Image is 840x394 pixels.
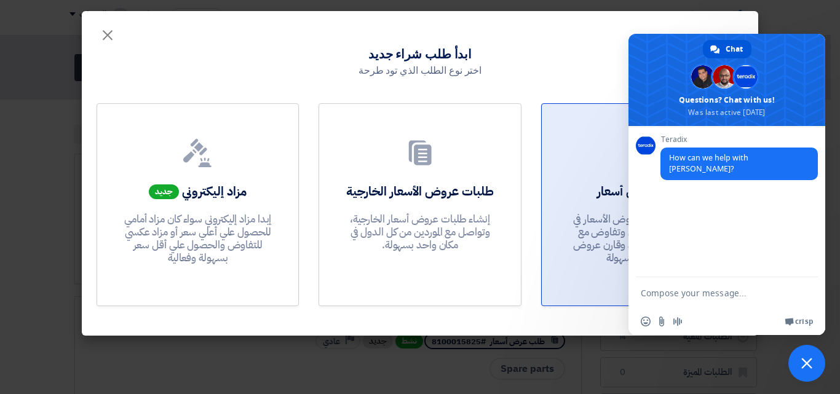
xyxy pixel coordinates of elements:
[90,20,125,44] button: Close
[726,40,743,58] span: Chat
[182,182,247,200] span: مزاد إليكتروني
[597,183,687,200] h2: طلب عروض أسعار
[660,135,818,144] span: Teradix
[669,152,748,174] span: How can we help with [PERSON_NAME]?
[568,213,716,265] p: قم بإرسال طلبات عروض الأسعار في غضون ثواني, تواصل وتفاوض مع الموردين في مكان واحد وقارن عروض الأس...
[641,317,651,326] span: Insert an emoji
[795,317,813,326] span: Crisp
[124,213,272,265] p: إبدا مزاد إليكتروني سواء كان مزاد أمامي للحصول علي أعلي سعر أو مزاد عكسي للتفاوض والحصول علي أقل ...
[541,103,743,306] a: طلب عروض أسعار قم بإرسال طلبات عروض الأسعار في غضون ثواني, تواصل وتفاوض مع الموردين في مكان واحد ...
[703,40,751,58] a: Chat
[368,45,472,64] span: ابدأ طلب شراء جديد
[641,277,788,308] textarea: Compose your message...
[100,16,115,53] span: ×
[149,184,179,199] span: جديد
[97,103,299,306] a: مزاد إليكتروني جديد إبدا مزاد إليكتروني سواء كان مزاد أمامي للحصول علي أعلي سعر أو مزاد عكسي للتف...
[359,64,481,79] div: اختر نوع الطلب الذي تود طرحة
[346,183,494,200] h2: طلبات عروض الأسعار الخارجية
[346,213,494,252] p: إنشاء طلبات عروض أسعار الخارجية، وتواصل مع الموردين من كل الدول في مكان واحد بسهولة.
[673,317,683,326] span: Audio message
[785,317,813,326] a: Crisp
[657,317,667,326] span: Send a file
[319,103,521,306] a: طلبات عروض الأسعار الخارجية إنشاء طلبات عروض أسعار الخارجية، وتواصل مع الموردين من كل الدول في مك...
[788,345,825,382] a: Close chat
